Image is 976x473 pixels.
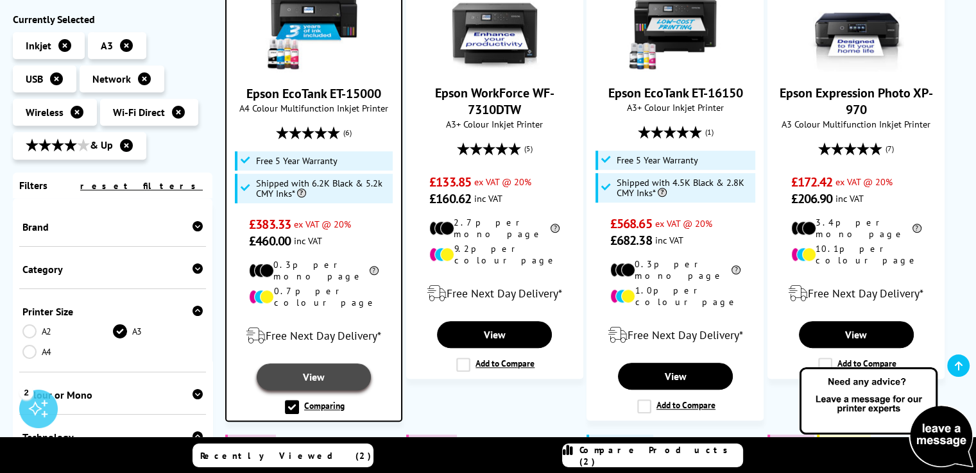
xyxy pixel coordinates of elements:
li: 9.2p per colour page [429,243,560,266]
span: Shipped with 6.2K Black & 5.2k CMY Inks* [256,178,390,199]
button: Save 5% [767,435,814,449]
div: modal_delivery [413,276,576,311]
a: A3 [113,324,203,338]
a: reset filters [80,180,203,192]
span: (6) [343,120,352,145]
span: USB [26,72,43,85]
span: £460.00 [249,233,291,249]
div: Currently Selected [13,13,212,26]
span: Compare Products (2) [579,444,742,467]
li: 2.7p per mono page [429,217,560,240]
span: £133.85 [429,174,471,190]
span: £682.38 [610,232,652,249]
button: Save 31% [406,435,457,449]
div: modal_delivery [594,317,757,353]
span: Wireless [26,106,64,119]
button: Save 11% [225,435,276,449]
span: inc VAT [294,235,322,247]
span: ex VAT @ 20% [294,218,351,230]
a: A4 [22,345,113,359]
a: Epson EcoTank ET-15000 [266,62,362,75]
span: £172.42 [791,174,833,190]
span: Inkjet [26,39,51,52]
div: Printer Size [22,305,203,318]
a: Epson EcoTank ET-15000 [246,85,381,102]
span: £383.33 [249,216,291,233]
a: A2 [22,324,113,338]
a: View [257,363,371,390]
a: Epson Expression Photo XP-970 [780,85,933,118]
a: Epson EcoTank ET-16150 [627,62,723,74]
label: Comparing [285,400,345,414]
span: (7) [886,137,894,161]
span: £206.90 [791,190,833,207]
span: A4 Colour Multifunction Inkjet Printer [233,102,395,114]
span: £160.62 [429,190,471,207]
span: Recently Viewed (2) [200,450,372,461]
a: Epson EcoTank ET-16150 [608,85,742,101]
a: Epson WorkForce WF-7310DTW [435,85,554,118]
span: Free 5 Year Warranty [256,156,338,166]
div: Category [22,263,203,276]
span: Free 5 Year Warranty [617,155,698,165]
span: ex VAT @ 20% [655,217,712,229]
a: Compare Products (2) [562,444,743,467]
button: £70 Cashback [586,435,653,449]
span: A3 Colour Multifunction Inkjet Printer [775,118,937,130]
li: 1.0p per colour page [610,285,741,308]
li: 0.7p per colour page [249,285,379,308]
img: Open Live Chat window [796,365,976,470]
span: ex VAT @ 20% [835,176,893,188]
a: Recently Viewed (2) [193,444,373,467]
a: View [437,321,552,348]
span: A3+ Colour Inkjet Printer [594,101,757,113]
span: & Up [26,138,113,153]
label: Add to Compare [456,358,535,372]
div: Colour or Mono [22,388,203,401]
span: inc VAT [835,192,864,204]
span: inc VAT [474,192,502,204]
a: View [618,363,733,390]
span: Shipped with 4.5K Black & 2.8K CMY Inks* [617,178,752,198]
span: A3+ Colour Inkjet Printer [413,118,576,130]
span: inc VAT [655,234,683,246]
a: Epson Expression Photo XP-970 [808,62,904,74]
a: Epson WorkForce WF-7310DTW [447,62,543,74]
span: Filters [19,179,47,192]
div: Brand [22,220,203,233]
span: (1) [705,120,713,144]
span: ex VAT @ 20% [474,176,531,188]
label: Add to Compare [637,399,715,413]
span: £568.65 [610,215,652,232]
span: A3 [101,39,113,52]
a: View [799,321,914,348]
span: Network [92,72,131,85]
div: Technology [22,431,203,444]
div: 2 [19,385,33,399]
div: modal_delivery [775,276,937,311]
label: Add to Compare [818,358,896,372]
div: modal_delivery [233,318,395,354]
li: 3.4p per mono page [791,217,921,240]
span: Wi-Fi Direct [113,106,165,119]
li: 0.3p per mono page [610,258,741,281]
li: 0.3p per mono page [249,259,379,282]
li: 10.1p per colour page [791,243,921,266]
span: (5) [524,137,533,161]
